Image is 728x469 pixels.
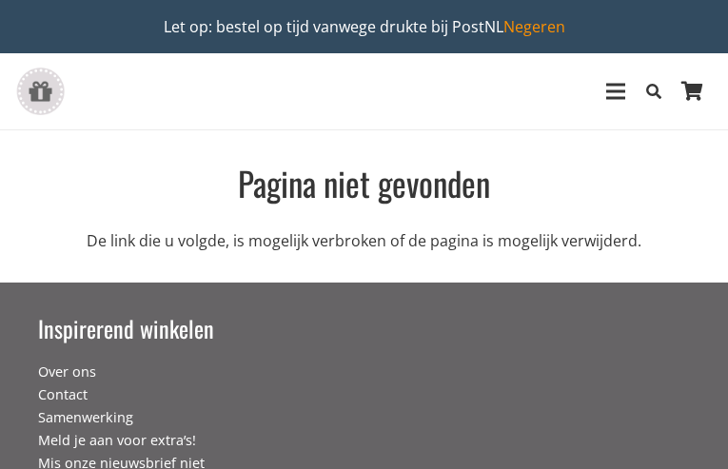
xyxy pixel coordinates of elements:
a: Meld je aan voor extra’s! [38,431,196,449]
h3: Inspirerend winkelen [38,313,690,345]
a: Zoeken [638,68,671,115]
a: Samenwerking [38,408,133,426]
a: Negeren [503,16,565,37]
a: Over ons [38,362,96,381]
a: Winkelwagen [671,53,713,129]
a: Menu [594,68,638,115]
h1: Pagina niet gevonden [38,160,690,206]
a: Contact [38,385,88,403]
p: De link die u volgde, is mogelijk verbroken of de pagina is mogelijk verwijderd. [38,229,690,252]
a: gift-box-icon-grey-inspirerendwinkelen [15,68,66,115]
